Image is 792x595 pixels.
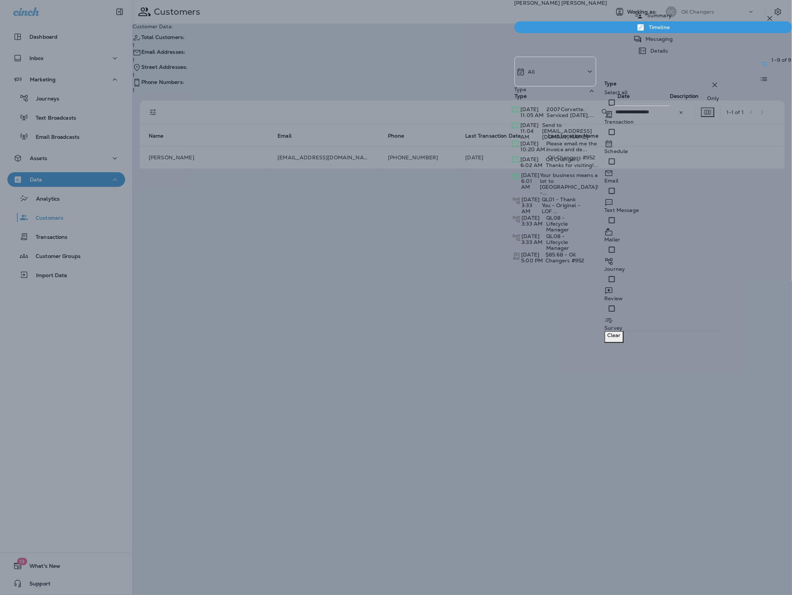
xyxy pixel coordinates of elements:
[605,325,623,331] p: Survey
[515,93,527,99] span: Type
[512,197,521,203] span: Journey
[512,234,521,240] span: Journey
[772,57,792,63] p: 1–9 of 9
[605,207,639,213] p: Text Message
[545,251,584,264] span: $85.68 - Oil Changers #952
[605,266,625,272] p: Journey
[522,215,546,227] p: [DATE] 3:33 AM
[605,89,628,95] p: Select all
[605,119,634,125] p: Transaction
[521,106,546,118] p: [DATE] 11:05 AM
[605,178,619,184] p: Email
[512,106,520,113] span: Text Message - Received
[512,252,521,259] span: Transaction
[546,156,598,169] span: Oil Changers: Thanks for visiting!...
[546,140,597,153] span: Please email me the invoice and de...
[512,173,521,179] span: Email - Opened
[645,24,670,30] p: Timeline
[605,331,624,343] button: Clear
[512,156,520,163] span: Text Message - Delivered
[542,196,580,215] span: QL01 - Thank You - Original - LOF ...
[643,13,672,18] p: Summary
[512,122,520,128] span: Text Message - Received
[757,57,771,72] button: Summary View
[521,172,540,190] p: [DATE] 6:01 AM
[605,295,623,301] p: Review
[547,233,569,251] span: QL08 - Lifecycle Manager
[521,122,541,140] p: [DATE] 11:04 AM
[608,332,621,338] p: Clear
[521,156,545,168] p: [DATE] 6:02 AM
[605,237,620,242] p: Mailer
[540,172,599,196] span: Your business means a lot to [GEOGRAPHIC_DATA]! -...
[757,72,771,86] button: Log View
[522,196,541,214] p: [DATE] 3:33 AM
[707,95,719,101] p: Only
[512,140,520,147] span: Text Message - Received
[605,148,628,154] p: Schedule
[515,86,527,116] p: Type
[521,141,546,152] p: [DATE] 10:20 AM
[521,252,545,263] p: [DATE] 5:00 PM
[642,36,673,42] p: Messaging
[547,215,569,233] span: QL08 - Lifecycle Manager
[512,215,521,222] span: Journey
[522,233,546,245] p: [DATE] 3:33 AM
[528,69,535,75] p: All
[542,122,592,140] span: Send to [EMAIL_ADDRESS][DOMAIN_NAME]
[547,106,594,118] span: 2007 Corvette. Serviced [DATE],...
[647,48,668,54] p: Details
